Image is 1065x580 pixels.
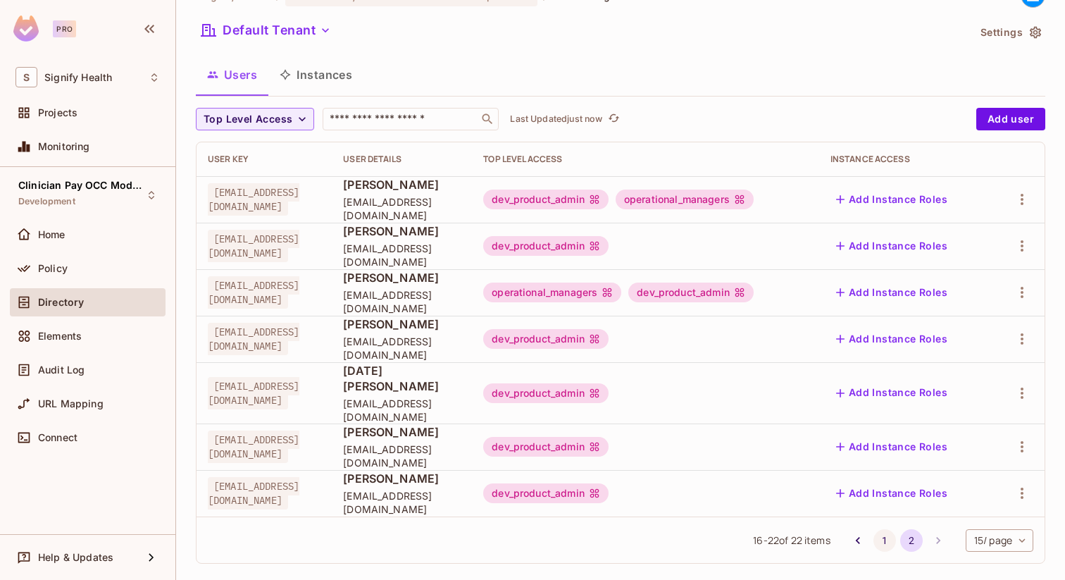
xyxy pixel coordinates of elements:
[343,397,461,424] span: [EMAIL_ADDRESS][DOMAIN_NAME]
[38,229,66,240] span: Home
[343,195,461,222] span: [EMAIL_ADDRESS][DOMAIN_NAME]
[18,196,75,207] span: Development
[343,424,461,440] span: [PERSON_NAME]
[38,297,84,308] span: Directory
[483,383,609,403] div: dev_product_admin
[900,529,923,552] button: page 2
[38,552,113,563] span: Help & Updates
[847,529,869,552] button: Go to previous page
[208,183,299,216] span: [EMAIL_ADDRESS][DOMAIN_NAME]
[830,188,953,211] button: Add Instance Roles
[343,223,461,239] span: [PERSON_NAME]
[13,16,39,42] img: SReyMgAAAABJRU5ErkJggg==
[830,154,980,165] div: Instance Access
[343,270,461,285] span: [PERSON_NAME]
[628,283,754,302] div: dev_product_admin
[343,288,461,315] span: [EMAIL_ADDRESS][DOMAIN_NAME]
[38,432,77,443] span: Connect
[38,141,90,152] span: Monitoring
[830,482,953,505] button: Add Instance Roles
[38,364,85,376] span: Audit Log
[483,236,609,256] div: dev_product_admin
[873,529,896,552] button: Go to page 1
[483,437,609,457] div: dev_product_admin
[38,331,82,342] span: Elements
[602,111,622,128] span: Click to refresh data
[343,177,461,192] span: [PERSON_NAME]
[830,281,953,304] button: Add Instance Roles
[830,235,953,257] button: Add Instance Roles
[53,20,76,37] div: Pro
[18,180,145,191] span: Clinician Pay OCC Module BFF
[343,471,461,486] span: [PERSON_NAME]
[196,19,337,42] button: Default Tenant
[343,363,461,394] span: [DATE][PERSON_NAME]
[343,154,461,165] div: User Details
[204,111,292,128] span: Top Level Access
[208,154,320,165] div: User Key
[15,67,37,87] span: S
[208,276,299,309] span: [EMAIL_ADDRESS][DOMAIN_NAME]
[753,533,830,548] span: 16 - 22 of 22 items
[608,112,620,126] span: refresh
[966,529,1033,552] div: 15 / page
[343,489,461,516] span: [EMAIL_ADDRESS][DOMAIN_NAME]
[616,190,754,209] div: operational_managers
[208,377,299,409] span: [EMAIL_ADDRESS][DOMAIN_NAME]
[830,436,953,458] button: Add Instance Roles
[38,398,104,409] span: URL Mapping
[343,316,461,332] span: [PERSON_NAME]
[483,329,609,349] div: dev_product_admin
[268,57,363,92] button: Instances
[483,483,609,503] div: dev_product_admin
[343,335,461,362] span: [EMAIL_ADDRESS][DOMAIN_NAME]
[38,263,68,274] span: Policy
[483,283,621,302] div: operational_managers
[830,328,953,350] button: Add Instance Roles
[208,323,299,355] span: [EMAIL_ADDRESS][DOMAIN_NAME]
[976,108,1045,130] button: Add user
[510,113,602,125] p: Last Updated just now
[975,21,1045,44] button: Settings
[830,382,953,405] button: Add Instance Roles
[845,529,952,552] nav: pagination navigation
[483,190,609,209] div: dev_product_admin
[208,431,299,463] span: [EMAIL_ADDRESS][DOMAIN_NAME]
[44,72,112,83] span: Workspace: Signify Health
[38,107,77,118] span: Projects
[343,242,461,269] span: [EMAIL_ADDRESS][DOMAIN_NAME]
[196,108,314,130] button: Top Level Access
[483,154,807,165] div: Top Level Access
[208,477,299,510] span: [EMAIL_ADDRESS][DOMAIN_NAME]
[196,57,268,92] button: Users
[605,111,622,128] button: refresh
[343,443,461,469] span: [EMAIL_ADDRESS][DOMAIN_NAME]
[208,230,299,262] span: [EMAIL_ADDRESS][DOMAIN_NAME]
